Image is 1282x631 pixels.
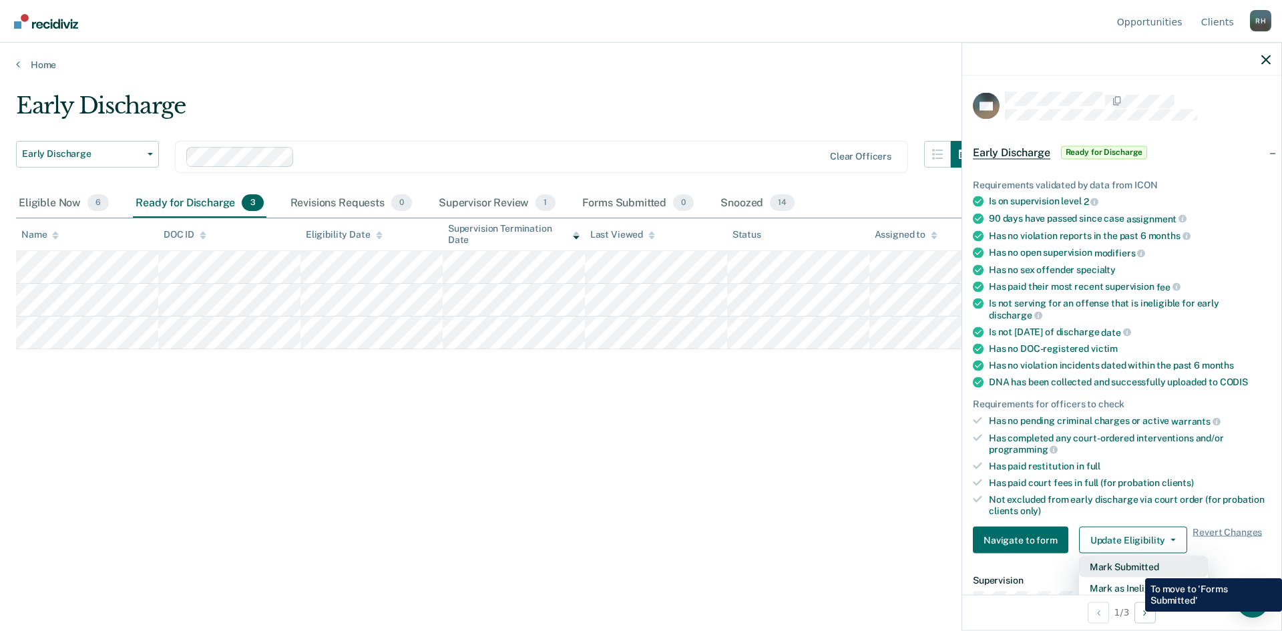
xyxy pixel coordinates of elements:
button: Profile dropdown button [1250,10,1271,31]
span: Early Discharge [22,148,142,160]
button: Next Opportunity [1134,602,1156,623]
div: Has no violation reports in the past 6 [989,230,1271,242]
div: Forms Submitted [580,189,697,218]
a: Home [16,59,1266,71]
span: months [1148,230,1191,241]
div: Has completed any court-ordered interventions and/or [989,432,1271,455]
span: CODIS [1220,377,1248,387]
span: Early Discharge [973,146,1050,159]
div: Has no sex offender [989,264,1271,275]
button: Mark Submitted [1079,556,1208,578]
div: Clear officers [830,151,891,162]
div: R H [1250,10,1271,31]
div: Early Discharge [16,92,978,130]
span: only) [1020,505,1041,515]
span: 0 [391,194,412,212]
span: 1 [536,194,555,212]
button: Update Eligibility [1079,527,1187,554]
span: clients) [1162,477,1194,487]
div: Has no pending criminal charges or active [989,415,1271,427]
button: Mark as Ineligible [1079,578,1208,599]
div: Is not serving for an offense that is ineligible for early [989,298,1271,321]
div: 1 / 3 [962,594,1281,630]
div: Name [21,229,59,240]
span: full [1086,461,1100,471]
span: 2 [1084,196,1099,207]
img: Recidiviz [14,14,78,29]
div: Is on supervision level [989,196,1271,208]
span: victim [1091,343,1118,354]
div: DNA has been collected and successfully uploaded to [989,377,1271,388]
dt: Supervision [973,575,1271,586]
div: Revisions Requests [288,189,415,218]
div: DOC ID [164,229,206,240]
span: modifiers [1094,247,1146,258]
div: 90 days have passed since case [989,212,1271,224]
div: Ready for Discharge [133,189,266,218]
div: Has no violation incidents dated within the past 6 [989,360,1271,371]
div: Last Viewed [590,229,655,240]
span: 6 [87,194,109,212]
div: Eligibility Date [306,229,383,240]
span: 14 [770,194,795,212]
span: Ready for Discharge [1061,146,1148,159]
div: Eligible Now [16,189,112,218]
div: Has paid restitution in [989,461,1271,472]
div: Has paid court fees in full (for probation [989,477,1271,488]
div: Not excluded from early discharge via court order (for probation clients [989,493,1271,516]
div: Supervisor Review [436,189,558,218]
div: Dropdown Menu [1079,556,1208,599]
span: 0 [673,194,694,212]
span: months [1202,360,1234,371]
button: Navigate to form [973,527,1068,554]
span: date [1101,327,1130,337]
span: warrants [1171,415,1221,426]
div: Has paid their most recent supervision [989,280,1271,292]
span: fee [1156,281,1181,292]
span: programming [989,444,1058,455]
span: discharge [989,309,1042,320]
div: Assigned to [875,229,937,240]
div: Has no open supervision [989,247,1271,259]
div: Requirements validated by data from ICON [973,179,1271,190]
span: assignment [1126,213,1187,224]
div: Snoozed [718,189,797,218]
span: 3 [242,194,263,212]
span: specialty [1076,264,1116,274]
button: Previous Opportunity [1088,602,1109,623]
div: Supervision Termination Date [448,223,580,246]
div: Requirements for officers to check [973,399,1271,410]
div: Status [732,229,761,240]
span: Revert Changes [1193,527,1262,554]
a: Navigate to form link [973,527,1074,554]
div: Has no DOC-registered [989,343,1271,355]
div: Is not [DATE] of discharge [989,326,1271,338]
div: Open Intercom Messenger [1237,586,1269,618]
div: Early DischargeReady for Discharge [962,131,1281,174]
